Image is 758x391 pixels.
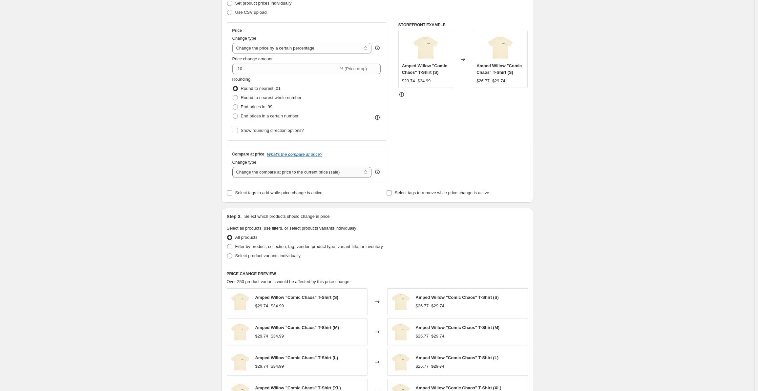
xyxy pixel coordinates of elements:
[402,63,447,75] span: Amped Willow "Comic Chaos" T-Shirt (S)
[267,152,323,157] button: What's the compare at price?
[232,28,242,33] h3: Price
[241,128,304,133] span: Show rounding direction options?
[227,271,528,277] h6: PRICE CHANGE PREVIEW
[235,10,267,15] span: Use CSV upload
[235,235,258,240] span: All products
[391,322,411,342] img: unisex-garment-dyed-heavyweight-t-shirt-ivory-front-674a007c89353_80x.jpg
[395,190,489,195] span: Select tags to remove while price change is active
[255,325,339,330] span: Amped Willow "Comic Chaos" T-Shirt (M)
[416,325,500,330] span: Amped Willow "Comic Chaos" T-Shirt (M)
[255,295,338,300] span: Amped Willow "Comic Chaos" T-Shirt (S)
[431,363,444,370] strike: $29.74
[416,333,429,340] div: $26.77
[487,34,514,61] img: unisex-garment-dyed-heavyweight-t-shirt-ivory-front-674a007c89353_80x.jpg
[241,86,281,91] span: Round to nearest .01
[227,213,242,220] h2: Step 3.
[235,1,292,6] span: Set product prices individually
[241,104,273,109] span: End prices in .99
[255,355,338,360] span: Amped Willow "Comic Chaos" T-Shirt (L)
[416,295,499,300] span: Amped Willow "Comic Chaos" T-Shirt (S)
[235,244,383,249] span: Filter by product, collection, tag, vendor, product type, variant title, or inventory
[241,95,302,100] span: Round to nearest whole number
[235,190,323,195] span: Select tags to add while price change is active
[418,78,431,84] strike: $34.99
[391,292,411,312] img: unisex-garment-dyed-heavyweight-t-shirt-ivory-front-674a007c89353_80x.jpg
[340,66,367,71] span: % (Price drop)
[431,303,444,309] strike: $29.74
[235,253,301,258] span: Select product variants individually
[398,22,528,28] h6: STOREFRONT EXAMPLE
[255,303,268,309] div: $29.74
[244,213,329,220] p: Select which products should change in price
[374,169,381,175] div: help
[476,78,490,84] div: $26.77
[412,34,439,61] img: unisex-garment-dyed-heavyweight-t-shirt-ivory-front-674a007c89353_80x.jpg
[374,45,381,51] div: help
[230,352,250,372] img: unisex-garment-dyed-heavyweight-t-shirt-ivory-front-674a007c89353_80x.jpg
[227,279,351,284] span: Over 250 product variants would be affected by this price change:
[271,333,284,340] strike: $34.99
[416,303,429,309] div: $26.77
[232,160,257,165] span: Change type
[230,292,250,312] img: unisex-garment-dyed-heavyweight-t-shirt-ivory-front-674a007c89353_80x.jpg
[232,77,251,82] span: Rounding
[271,363,284,370] strike: $34.99
[255,385,341,390] span: Amped Willow "Comic Chaos" T-Shirt (XL)
[232,36,257,41] span: Change type
[230,322,250,342] img: unisex-garment-dyed-heavyweight-t-shirt-ivory-front-674a007c89353_80x.jpg
[255,333,268,340] div: $29.74
[255,363,268,370] div: $29.74
[402,78,415,84] div: $29.74
[232,64,338,74] input: -15
[416,355,499,360] span: Amped Willow "Comic Chaos" T-Shirt (L)
[416,363,429,370] div: $26.77
[232,56,273,61] span: Price change amount
[241,113,299,118] span: End prices in a certain number
[476,63,522,75] span: Amped Willow "Comic Chaos" T-Shirt (S)
[227,226,356,231] span: Select all products, use filters, or select products variants individually
[416,385,501,390] span: Amped Willow "Comic Chaos" T-Shirt (XL)
[492,78,505,84] strike: $29.74
[232,152,264,157] h3: Compare at price
[431,333,444,340] strike: $29.74
[271,303,284,309] strike: $34.99
[391,352,411,372] img: unisex-garment-dyed-heavyweight-t-shirt-ivory-front-674a007c89353_80x.jpg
